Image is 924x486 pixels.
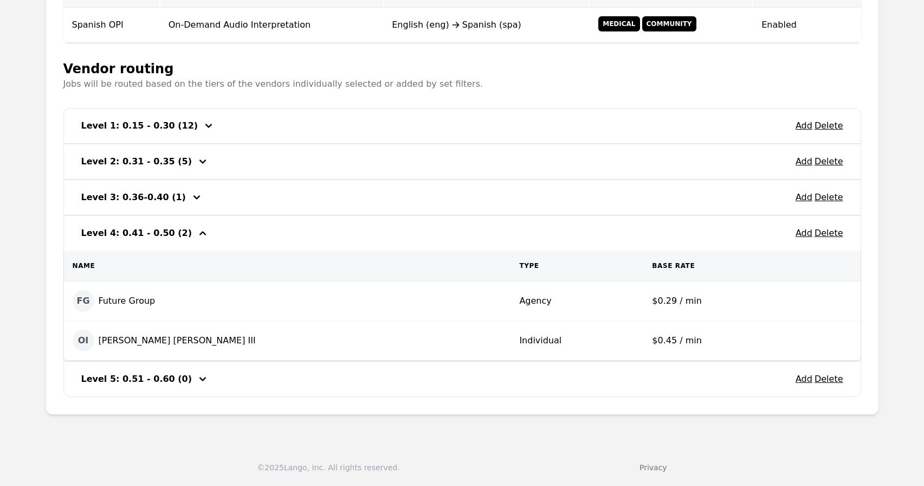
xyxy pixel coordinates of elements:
th: Base Rate [643,251,792,282]
td: Spanish OPI [63,8,160,43]
button: Add [796,227,812,240]
button: Delete [815,119,843,132]
td: $0.45 / min [643,321,792,361]
h1: Vendor routing [63,60,483,78]
h3: Level 4: 0.41 - 0.50 (2) [81,227,192,240]
h3: Level 2: 0.31 - 0.35 (5) [81,155,192,168]
span: Community [642,16,696,31]
h3: Level 5: 0.51 - 0.60 (0) [81,373,192,386]
p: Jobs will be routed based on the tiers of the vendors individually selected or added by set filters. [63,78,483,91]
button: Delete [815,227,843,240]
span: Medical [598,16,639,31]
td: On-Demand Audio Interpretation [160,8,384,43]
div: Add DeleteLevel 4: 0.41 - 0.50 (2)NameTypeBase RateFGFuture GroupAgency$0.29 / minOI[PERSON_NAME]... [63,215,861,361]
div: [PERSON_NAME] [PERSON_NAME] III [73,330,502,351]
div: Add DeleteLevel 3: 0.36-0.40 (1) [63,180,861,215]
div: Future Group [73,290,502,312]
td: $0.29 / min [643,282,792,321]
span: Agency [519,296,551,306]
th: Type [511,251,643,282]
div: Add DeleteLevel 1: 0.15 - 0.30 (12) [63,108,861,144]
span: Individual [519,335,561,346]
div: © 2025 Lango, Inc. All rights reserved. [257,462,399,473]
div: Add DeleteLevel 2: 0.31 - 0.35 (5) [63,144,861,180]
a: Privacy [639,463,667,472]
h3: Level 1: 0.15 - 0.30 (12) [81,119,198,132]
td: Enabled [753,8,861,43]
button: Add [796,155,812,168]
button: Delete [815,155,843,168]
button: Add [796,373,812,386]
div: Add DeleteLevel 5: 0.51 - 0.60 (0) [63,361,861,397]
div: English (eng) Spanish (spa) [392,18,580,31]
th: Name [64,251,511,282]
h3: Level 3: 0.36-0.40 (1) [81,191,186,204]
button: Add [796,191,812,204]
button: Delete [815,373,843,386]
button: Delete [815,191,843,204]
span: OI [78,334,89,347]
button: Add [796,119,812,132]
span: FG [76,295,89,308]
